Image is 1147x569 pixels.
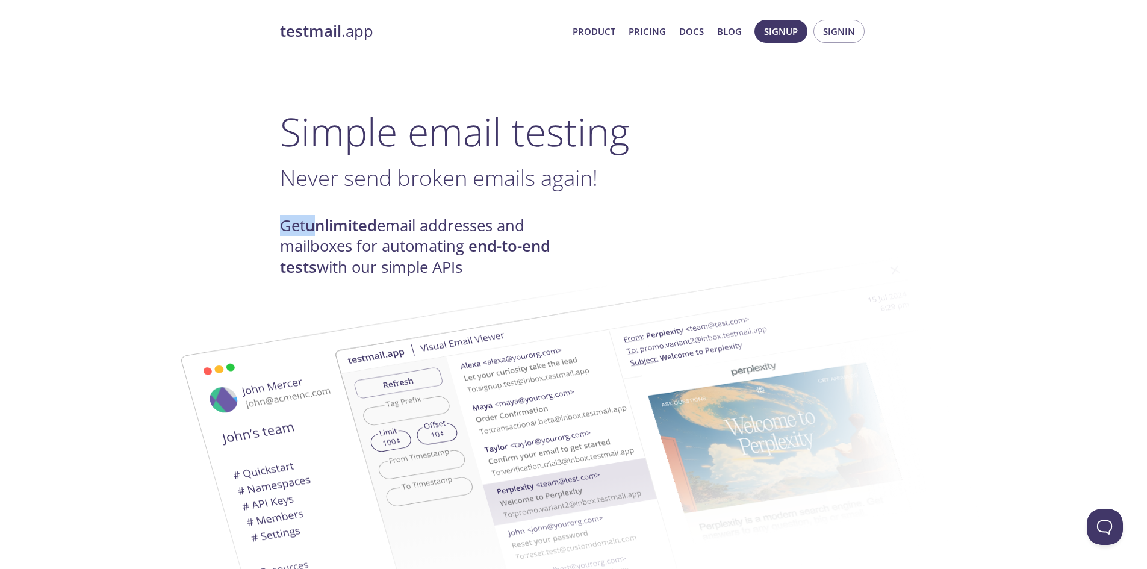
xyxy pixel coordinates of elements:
span: Signup [764,23,798,39]
strong: end-to-end tests [280,235,550,277]
button: Signin [813,20,865,43]
a: Docs [679,23,704,39]
span: Never send broken emails again! [280,163,598,193]
strong: unlimited [305,215,377,236]
a: Pricing [629,23,666,39]
a: Product [573,23,615,39]
h4: Get email addresses and mailboxes for automating with our simple APIs [280,216,574,278]
iframe: Help Scout Beacon - Open [1087,509,1123,545]
a: testmail.app [280,21,563,42]
a: Blog [717,23,742,39]
h1: Simple email testing [280,108,868,155]
strong: testmail [280,20,341,42]
span: Signin [823,23,855,39]
button: Signup [754,20,807,43]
